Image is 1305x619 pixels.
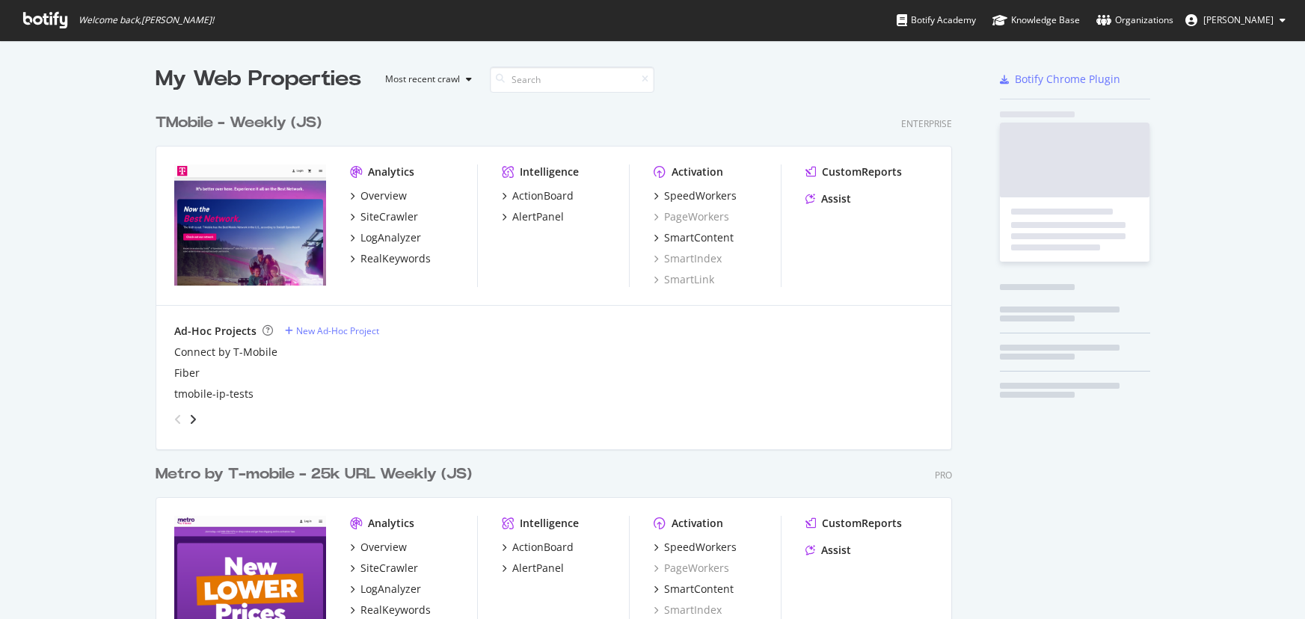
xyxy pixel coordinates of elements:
[654,188,737,203] a: SpeedWorkers
[654,251,722,266] a: SmartIndex
[654,272,714,287] a: SmartLink
[654,230,734,245] a: SmartContent
[368,516,414,531] div: Analytics
[174,324,257,339] div: Ad-Hoc Projects
[156,64,361,94] div: My Web Properties
[502,561,564,576] a: AlertPanel
[654,582,734,597] a: SmartContent
[350,230,421,245] a: LogAnalyzer
[821,543,851,558] div: Assist
[654,540,737,555] a: SpeedWorkers
[156,112,328,134] a: TMobile - Weekly (JS)
[1173,8,1298,32] button: [PERSON_NAME]
[350,251,431,266] a: RealKeywords
[654,209,729,224] a: PageWorkers
[520,516,579,531] div: Intelligence
[188,412,198,427] div: angle-right
[664,188,737,203] div: SpeedWorkers
[79,14,214,26] span: Welcome back, [PERSON_NAME] !
[821,191,851,206] div: Assist
[360,540,407,555] div: Overview
[897,13,976,28] div: Botify Academy
[654,603,722,618] a: SmartIndex
[360,188,407,203] div: Overview
[901,117,952,130] div: Enterprise
[350,188,407,203] a: Overview
[174,164,326,286] img: t-mobile.com
[512,209,564,224] div: AlertPanel
[174,345,277,360] a: Connect by T-Mobile
[664,540,737,555] div: SpeedWorkers
[156,112,322,134] div: TMobile - Weekly (JS)
[296,324,379,337] div: New Ad-Hoc Project
[654,561,729,576] a: PageWorkers
[360,582,421,597] div: LogAnalyzer
[156,464,472,485] div: Metro by T-mobile - 25k URL Weekly (JS)
[1203,13,1274,26] span: James Mathews
[490,67,654,93] input: Search
[664,582,734,597] div: SmartContent
[360,603,431,618] div: RealKeywords
[360,251,431,266] div: RealKeywords
[350,582,421,597] a: LogAnalyzer
[512,561,564,576] div: AlertPanel
[350,561,418,576] a: SiteCrawler
[805,543,851,558] a: Assist
[664,230,734,245] div: SmartContent
[385,75,460,84] div: Most recent crawl
[168,407,188,431] div: angle-left
[1096,13,1173,28] div: Organizations
[805,164,902,179] a: CustomReports
[512,188,574,203] div: ActionBoard
[174,387,254,401] a: tmobile-ip-tests
[350,540,407,555] a: Overview
[1015,72,1120,87] div: Botify Chrome Plugin
[520,164,579,179] div: Intelligence
[502,540,574,555] a: ActionBoard
[935,469,952,481] div: Pro
[285,324,379,337] a: New Ad-Hoc Project
[512,540,574,555] div: ActionBoard
[368,164,414,179] div: Analytics
[672,516,723,531] div: Activation
[156,464,478,485] a: Metro by T-mobile - 25k URL Weekly (JS)
[1000,72,1120,87] a: Botify Chrome Plugin
[822,164,902,179] div: CustomReports
[822,516,902,531] div: CustomReports
[502,209,564,224] a: AlertPanel
[174,366,200,381] a: Fiber
[992,13,1080,28] div: Knowledge Base
[502,188,574,203] a: ActionBoard
[672,164,723,179] div: Activation
[360,230,421,245] div: LogAnalyzer
[360,209,418,224] div: SiteCrawler
[360,561,418,576] div: SiteCrawler
[805,191,851,206] a: Assist
[805,516,902,531] a: CustomReports
[373,67,478,91] button: Most recent crawl
[350,209,418,224] a: SiteCrawler
[350,603,431,618] a: RealKeywords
